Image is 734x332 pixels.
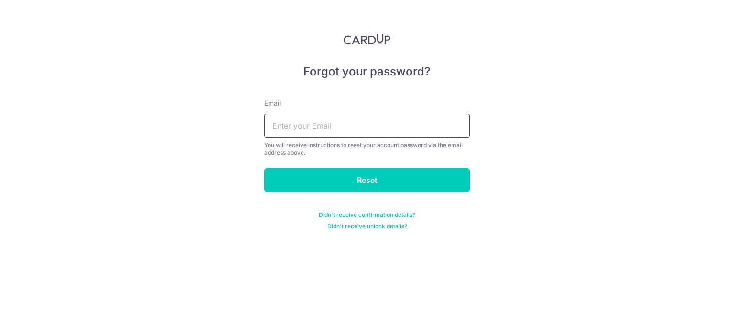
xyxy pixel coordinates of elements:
[344,33,390,45] img: CardUp Logo
[264,141,470,157] div: You will receive instructions to reset your account password via the email address above.
[327,223,407,230] a: Didn't receive unlock details?
[319,211,415,219] a: Didn't receive confirmation details?
[264,168,470,192] input: Reset
[264,98,281,108] label: Email
[264,64,470,79] h5: Forgot your password?
[264,114,470,138] input: Enter your Email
